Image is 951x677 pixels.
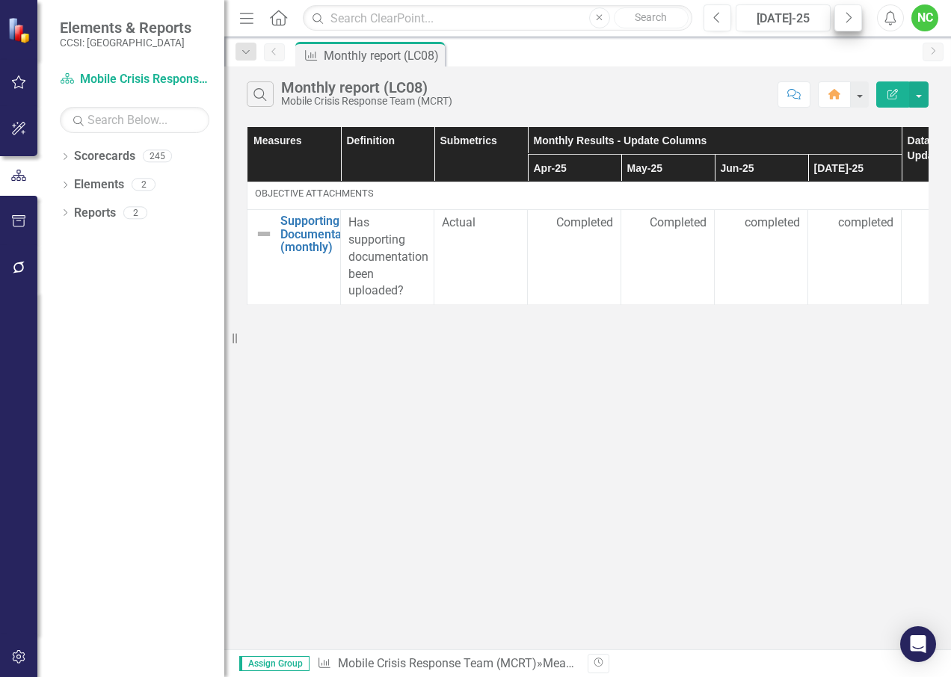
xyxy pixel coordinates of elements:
a: Reports [74,205,116,222]
button: NC [911,4,938,31]
span: Completed [556,214,613,232]
button: [DATE]-25 [736,4,831,31]
p: Has supporting documentation been uploaded? [348,214,426,300]
a: Measures [543,656,594,670]
td: Double-Click to Edit [715,210,808,305]
div: » » [317,655,576,673]
span: Actual [442,214,520,232]
a: Mobile Crisis Response Team (MCRT) [338,656,537,670]
div: Mobile Crisis Response Team (MCRT) [281,96,452,107]
td: Double-Click to Edit [434,210,528,305]
small: CCSI: [GEOGRAPHIC_DATA] [60,37,191,49]
input: Search ClearPoint... [303,5,692,31]
span: Completed [650,214,707,232]
span: Assign Group [239,656,310,671]
img: Not Defined [255,225,273,243]
td: Double-Click to Edit [528,210,621,305]
button: Search [614,7,689,28]
div: Monthly report (LC08) [324,46,441,65]
a: Supporting Documentation (monthly) [280,214,362,254]
a: Mobile Crisis Response Team (MCRT) [60,71,209,88]
span: Search [635,11,667,23]
a: Elements [74,176,124,194]
td: Double-Click to Edit [341,210,434,305]
span: Elements & Reports [60,19,191,37]
span: objective [255,188,306,199]
div: 245 [143,150,172,163]
div: 2 [132,179,156,191]
td: Double-Click to Edit [621,210,715,305]
span: completed [838,214,893,232]
div: [DATE]-25 [741,10,825,28]
td: Double-Click to Edit [808,210,902,305]
span: completed [745,214,800,232]
div: 2 [123,206,147,219]
input: Search Below... [60,107,209,133]
a: Scorecards [74,148,135,165]
div: Monthly report (LC08) [281,79,452,96]
td: Double-Click to Edit Right Click for Context Menu [247,210,341,305]
div: Open Intercom Messenger [900,626,936,662]
img: ClearPoint Strategy [7,17,34,43]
